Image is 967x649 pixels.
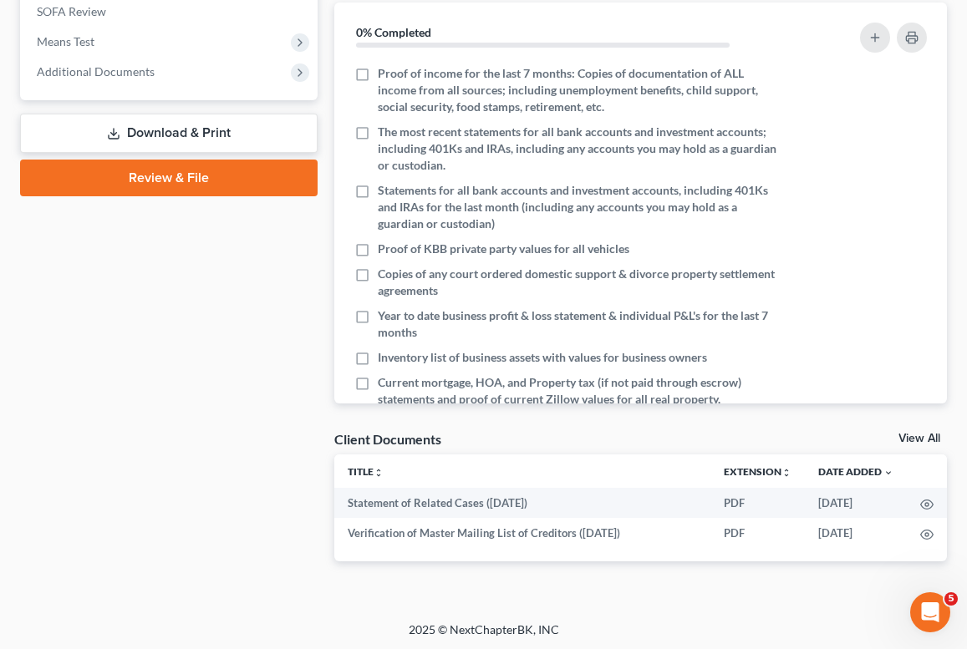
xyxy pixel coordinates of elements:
span: SOFA Review [37,4,106,18]
a: Download & Print [20,114,318,153]
span: Statements for all bank accounts and investment accounts, including 401Ks and IRAs for the last m... [378,182,779,232]
span: Proof of KBB private party values for all vehicles [378,241,629,257]
a: Extensionunfold_more [724,465,791,478]
td: [DATE] [805,518,907,548]
td: Statement of Related Cases ([DATE]) [334,488,710,518]
span: 5 [944,592,958,606]
a: Titleunfold_more [348,465,384,478]
i: unfold_more [374,468,384,478]
td: PDF [710,488,805,518]
span: Year to date business profit & loss statement & individual P&L's for the last 7 months [378,307,779,341]
span: Proof of income for the last 7 months: Copies of documentation of ALL income from all sources; in... [378,65,779,115]
div: Client Documents [334,430,441,448]
iframe: Intercom live chat [910,592,950,632]
td: Verification of Master Mailing List of Creditors ([DATE]) [334,518,710,548]
span: Additional Documents [37,64,155,79]
span: Means Test [37,34,94,48]
td: PDF [710,518,805,548]
strong: 0% Completed [356,25,431,39]
span: Copies of any court ordered domestic support & divorce property settlement agreements [378,266,779,299]
span: Current mortgage, HOA, and Property tax (if not paid through escrow) statements and proof of curr... [378,374,779,408]
span: The most recent statements for all bank accounts and investment accounts; including 401Ks and IRA... [378,124,779,174]
a: Date Added expand_more [818,465,893,478]
a: Review & File [20,160,318,196]
td: [DATE] [805,488,907,518]
i: unfold_more [781,468,791,478]
i: expand_more [883,468,893,478]
a: View All [898,433,940,444]
span: Inventory list of business assets with values for business owners [378,349,707,366]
